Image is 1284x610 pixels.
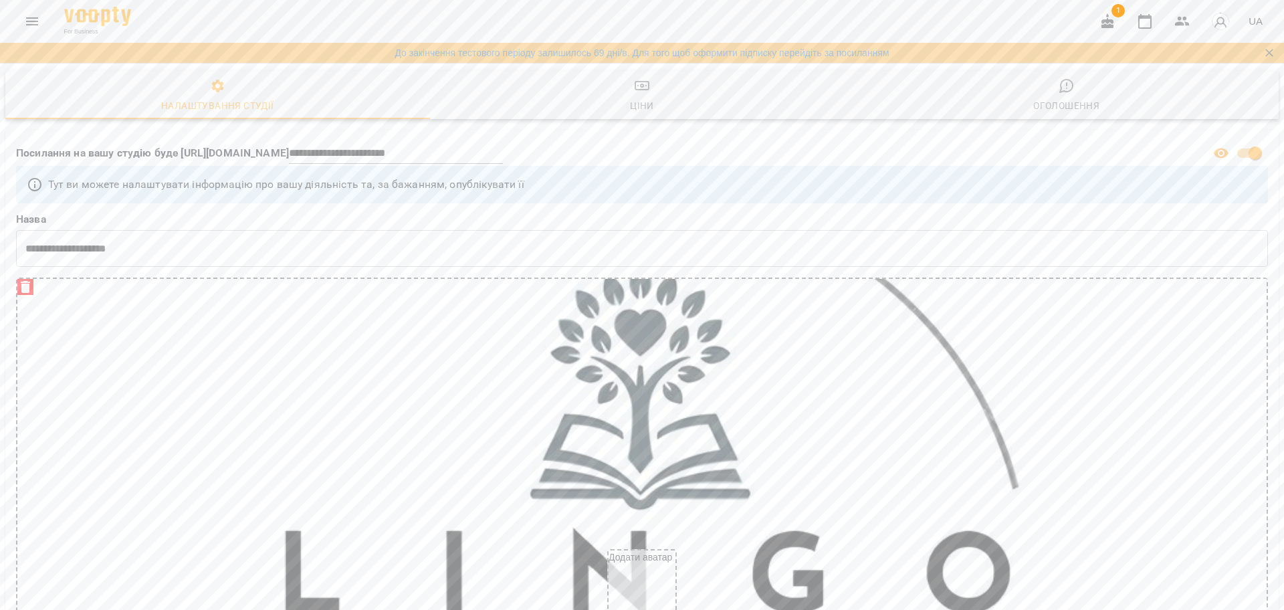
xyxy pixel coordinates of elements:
[64,7,131,26] img: Voopty Logo
[1033,98,1099,114] div: Оголошення
[1260,43,1279,62] button: Закрити сповіщення
[48,177,524,193] p: Тут ви можете налаштувати інформацію про вашу діяльність та, за бажанням, опублікувати її
[1243,9,1268,33] button: UA
[16,5,48,37] button: Menu
[64,27,131,36] span: For Business
[395,46,889,60] a: До закінчення тестового періоду залишилось 69 дні/в. Для того щоб оформити підписку перейдіть за ...
[1111,4,1125,17] span: 1
[1249,14,1263,28] span: UA
[16,214,1268,225] label: Назва
[161,98,274,114] div: Налаштування студії
[1211,12,1230,31] img: avatar_s.png
[16,145,289,161] p: Посилання на вашу студію буде [URL][DOMAIN_NAME]
[630,98,654,114] div: Ціни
